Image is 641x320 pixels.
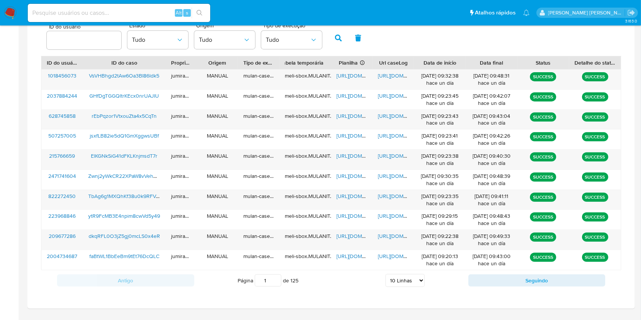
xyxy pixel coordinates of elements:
[176,9,182,16] span: Alt
[625,18,637,24] span: 3.163.0
[523,10,530,16] a: Notificações
[186,9,188,16] span: s
[28,8,210,18] input: Pesquise usuários ou casos...
[475,9,516,17] span: Atalhos rápidos
[548,9,625,16] p: juliane.miranda@mercadolivre.com
[627,9,635,17] a: Sair
[192,8,207,18] button: search-icon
